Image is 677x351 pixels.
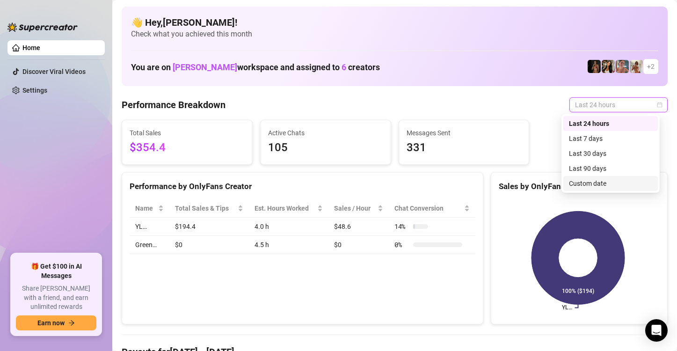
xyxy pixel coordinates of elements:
[499,180,660,193] div: Sales by OnlyFans Creator
[602,60,615,73] img: AD
[569,118,652,129] div: Last 24 hours
[37,319,65,327] span: Earn now
[407,139,522,157] span: 331
[563,116,658,131] div: Last 24 hours
[169,236,248,254] td: $0
[135,203,156,213] span: Name
[130,236,169,254] td: Green…
[328,199,389,218] th: Sales / Hour
[255,203,315,213] div: Est. Hours Worked
[175,203,235,213] span: Total Sales & Tips
[389,199,475,218] th: Chat Conversion
[569,178,652,189] div: Custom date
[122,98,226,111] h4: Performance Breakdown
[169,218,248,236] td: $194.4
[569,133,652,144] div: Last 7 days
[68,320,75,326] span: arrow-right
[130,139,245,157] span: $354.4
[130,180,475,193] div: Performance by OnlyFans Creator
[328,236,389,254] td: $0
[616,60,629,73] img: YL
[407,128,522,138] span: Messages Sent
[394,240,409,250] span: 0 %
[561,305,572,311] text: YL…
[131,29,658,39] span: Check what you achieved this month
[130,218,169,236] td: YL…
[22,68,86,75] a: Discover Viral Videos
[22,87,47,94] a: Settings
[569,163,652,174] div: Last 90 days
[249,218,328,236] td: 4.0 h
[130,128,245,138] span: Total Sales
[575,98,662,112] span: Last 24 hours
[173,62,237,72] span: [PERSON_NAME]
[16,315,96,330] button: Earn nowarrow-right
[394,203,462,213] span: Chat Conversion
[249,236,328,254] td: 4.5 h
[268,139,383,157] span: 105
[268,128,383,138] span: Active Chats
[16,284,96,312] span: Share [PERSON_NAME] with a friend, and earn unlimited rewards
[563,131,658,146] div: Last 7 days
[328,218,389,236] td: $48.6
[563,176,658,191] div: Custom date
[169,199,248,218] th: Total Sales & Tips
[7,22,78,32] img: logo-BBDzfeDw.svg
[131,16,658,29] h4: 👋 Hey, [PERSON_NAME] !
[569,148,652,159] div: Last 30 days
[130,199,169,218] th: Name
[647,61,655,72] span: + 2
[394,221,409,232] span: 14 %
[588,60,601,73] img: D
[16,262,96,280] span: 🎁 Get $100 in AI Messages
[563,161,658,176] div: Last 90 days
[563,146,658,161] div: Last 30 days
[657,102,662,108] span: calendar
[342,62,346,72] span: 6
[22,44,40,51] a: Home
[630,60,643,73] img: Green
[131,62,380,73] h1: You are on workspace and assigned to creators
[645,319,668,342] div: Open Intercom Messenger
[334,203,376,213] span: Sales / Hour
